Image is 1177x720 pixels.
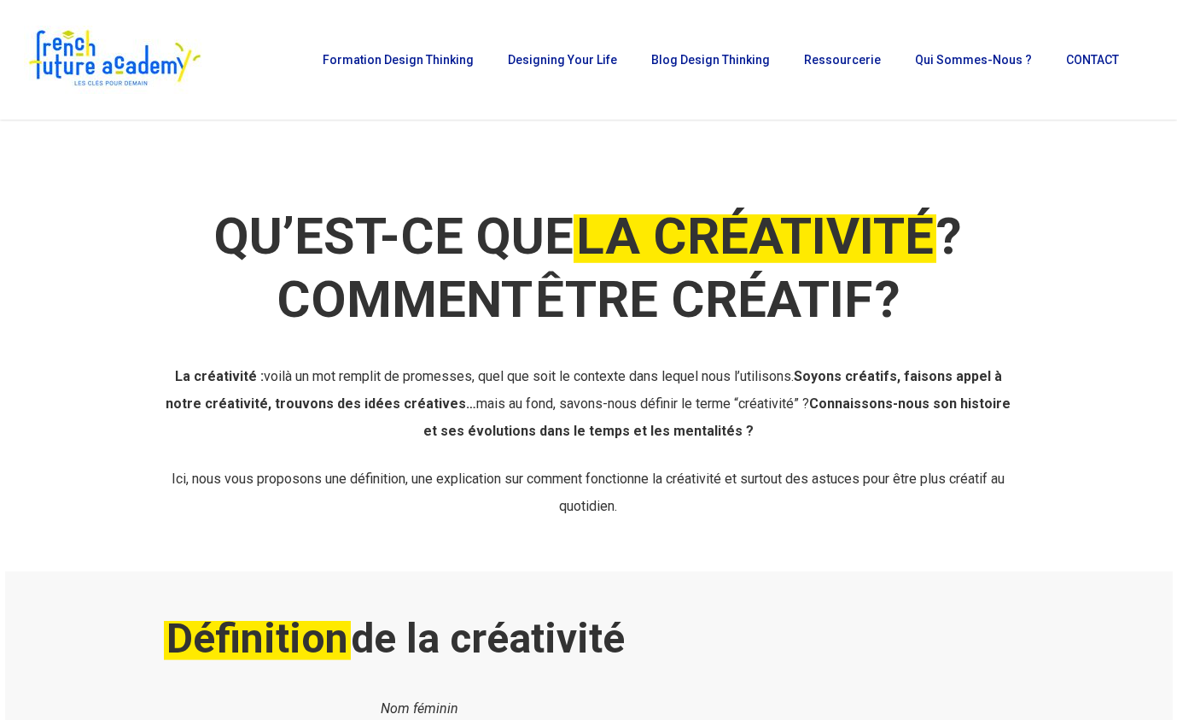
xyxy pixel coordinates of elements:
[172,471,1005,514] span: Ici, nous vous proposons une définition, une explication sur comment fonctionne la créativité et ...
[574,206,936,266] em: LA CRÉATIVITÉ
[915,53,1032,67] span: Qui sommes-nous ?
[164,614,351,663] em: Définition
[1058,54,1127,66] a: CONTACT
[164,614,625,663] strong: de la créativité
[166,368,1011,439] span: voilà un mot remplit de promesses, quel que soit le contexte dans lequel nous l’utilisons. mais a...
[651,53,770,67] span: Blog Design Thinking
[533,269,875,330] em: ÊTRE CRÉATIF
[381,700,458,717] i: Nom féminin
[323,53,474,67] span: Formation Design Thinking
[795,54,889,66] a: Ressourcerie
[906,54,1040,66] a: Qui sommes-nous ?
[175,368,264,384] strong: La créativité :
[214,206,962,330] strong: QU’EST-CE QUE ? COMMENT ?
[508,53,617,67] span: Designing Your Life
[314,54,482,66] a: Formation Design Thinking
[499,54,626,66] a: Designing Your Life
[804,53,881,67] span: Ressourcerie
[24,26,204,94] img: French Future Academy
[643,54,778,66] a: Blog Design Thinking
[1066,53,1119,67] span: CONTACT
